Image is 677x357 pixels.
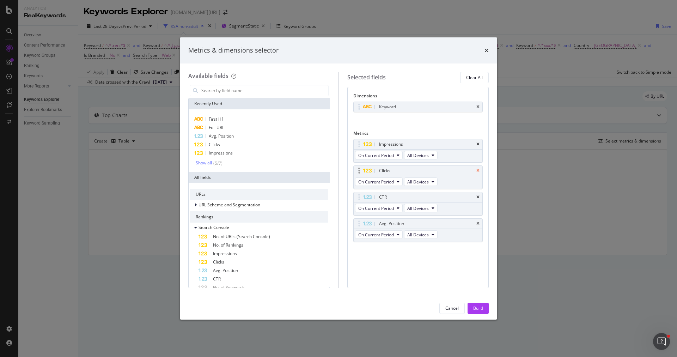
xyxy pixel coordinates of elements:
[468,303,489,314] button: Build
[358,205,394,211] span: On Current Period
[353,192,483,216] div: CTRtimesOn Current PeriodAll Devices
[476,222,480,226] div: times
[213,284,245,290] span: No. of Keywords
[353,102,483,112] div: Keywordtimes
[404,151,438,159] button: All Devices
[199,224,229,230] span: Search Console
[445,305,459,311] div: Cancel
[212,160,222,166] div: ( 5 / 7 )
[473,305,483,311] div: Build
[209,116,224,122] span: First H1
[355,177,403,186] button: On Current Period
[358,232,394,238] span: On Current Period
[476,105,480,109] div: times
[379,194,387,201] div: CTR
[196,161,212,165] div: Show all
[476,142,480,146] div: times
[404,204,438,212] button: All Devices
[355,151,403,159] button: On Current Period
[355,230,403,239] button: On Current Period
[353,218,483,242] div: Avg. PositiontimesOn Current PeriodAll Devices
[353,165,483,189] div: ClickstimesOn Current PeriodAll Devices
[439,303,465,314] button: Cancel
[653,333,670,350] iframe: Intercom live chat
[189,98,330,109] div: Recently Used
[347,73,386,81] div: Selected fields
[355,204,403,212] button: On Current Period
[353,139,483,163] div: ImpressionstimesOn Current PeriodAll Devices
[209,133,234,139] span: Avg. Position
[199,202,260,208] span: URL Scheme and Segmentation
[209,141,220,147] span: Clicks
[358,152,394,158] span: On Current Period
[358,179,394,185] span: On Current Period
[189,172,330,183] div: All fields
[379,220,404,227] div: Avg. Position
[213,267,238,273] span: Avg. Position
[484,46,489,55] div: times
[476,195,480,199] div: times
[190,211,328,223] div: Rankings
[379,167,390,174] div: Clicks
[404,177,438,186] button: All Devices
[407,205,429,211] span: All Devices
[407,152,429,158] span: All Devices
[209,150,233,156] span: Impressions
[209,125,224,131] span: Full URL
[190,189,328,200] div: URLs
[201,85,328,96] input: Search by field name
[188,46,279,55] div: Metrics & dimensions selector
[353,93,483,102] div: Dimensions
[476,169,480,173] div: times
[379,103,396,110] div: Keyword
[379,141,403,148] div: Impressions
[188,72,228,80] div: Available fields
[460,72,489,83] button: Clear All
[213,234,270,240] span: No. of URLs (Search Console)
[213,250,237,256] span: Impressions
[213,276,221,282] span: CTR
[180,37,497,320] div: modal
[407,232,429,238] span: All Devices
[407,179,429,185] span: All Devices
[213,242,243,248] span: No. of Rankings
[466,74,483,80] div: Clear All
[213,259,224,265] span: Clicks
[353,130,483,139] div: Metrics
[404,230,438,239] button: All Devices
